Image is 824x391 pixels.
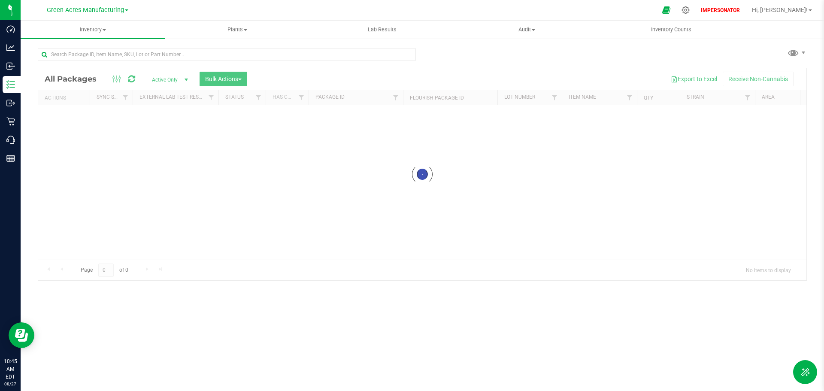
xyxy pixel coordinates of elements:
[4,358,17,381] p: 10:45 AM EDT
[697,6,743,14] p: IMPERSONATOR
[6,62,15,70] inline-svg: Inbound
[639,26,703,33] span: Inventory Counts
[38,48,416,61] input: Search Package ID, Item Name, SKU, Lot or Part Number...
[454,21,599,39] a: Audit
[599,21,744,39] a: Inventory Counts
[6,43,15,52] inline-svg: Analytics
[680,6,691,14] div: Manage settings
[47,6,124,14] span: Green Acres Manufacturing
[6,99,15,107] inline-svg: Outbound
[166,26,309,33] span: Plants
[752,6,808,13] span: Hi, [PERSON_NAME]!
[310,21,454,39] a: Lab Results
[793,360,817,384] button: Toggle Menu
[455,26,599,33] span: Audit
[21,21,165,39] a: Inventory
[165,21,310,39] a: Plants
[657,2,676,18] span: Open Ecommerce Menu
[6,154,15,163] inline-svg: Reports
[6,25,15,33] inline-svg: Dashboard
[4,381,17,387] p: 08/27
[356,26,408,33] span: Lab Results
[6,136,15,144] inline-svg: Call Center
[21,26,165,33] span: Inventory
[6,117,15,126] inline-svg: Retail
[9,322,34,348] iframe: Resource center
[6,80,15,89] inline-svg: Inventory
